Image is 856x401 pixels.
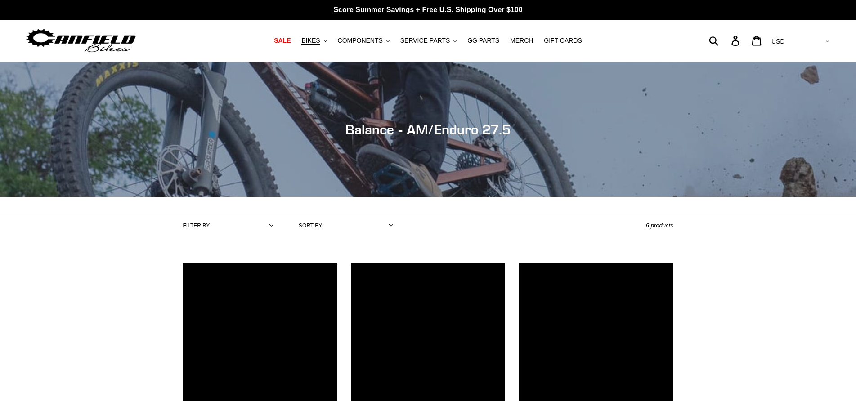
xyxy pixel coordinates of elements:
span: SERVICE PARTS [400,37,450,45]
span: Balance - AM/Enduro 27.5 [345,121,511,138]
input: Search [714,31,737,50]
img: Canfield Bikes [25,27,137,55]
span: GG PARTS [467,37,499,45]
a: MERCH [506,35,538,47]
button: SERVICE PARTS [396,35,461,47]
span: COMPONENTS [338,37,383,45]
span: SALE [274,37,291,45]
a: GIFT CARDS [539,35,587,47]
button: COMPONENTS [333,35,394,47]
button: BIKES [297,35,331,47]
a: SALE [269,35,295,47]
label: Filter by [183,222,210,230]
span: 6 products [646,222,673,229]
a: GG PARTS [463,35,504,47]
span: MERCH [510,37,533,45]
span: GIFT CARDS [544,37,582,45]
label: Sort by [299,222,322,230]
span: BIKES [301,37,320,45]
